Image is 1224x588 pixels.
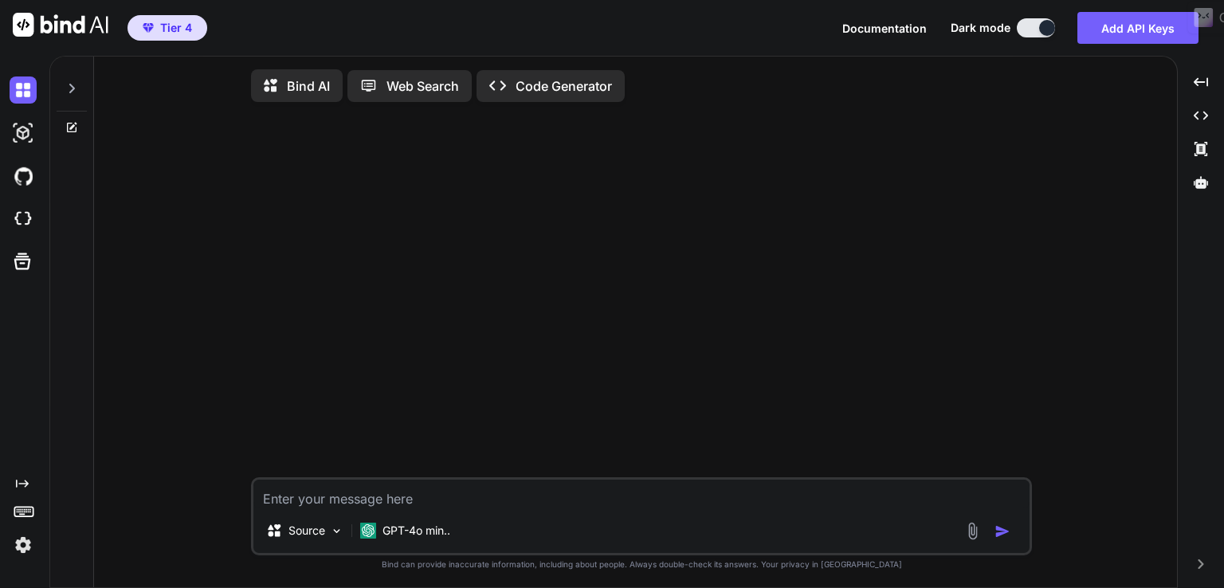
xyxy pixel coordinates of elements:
img: settings [10,531,37,559]
img: darkChat [10,76,37,104]
span: Documentation [842,22,927,35]
p: Bind AI [287,76,330,96]
p: Source [288,523,325,539]
img: attachment [963,522,982,540]
img: Pick Models [330,524,343,538]
p: Bind can provide inaccurate information, including about people. Always double-check its answers.... [251,559,1032,570]
img: githubDark [10,163,37,190]
img: darkAi-studio [10,120,37,147]
img: Bind AI [13,13,108,37]
img: GPT-4o mini [360,523,376,539]
img: cloudideIcon [10,206,37,233]
p: Code Generator [516,76,612,96]
img: premium [143,23,154,33]
button: Documentation [842,20,927,37]
img: icon [994,523,1010,539]
p: Web Search [386,76,459,96]
span: Tier 4 [160,20,192,36]
button: premiumTier 4 [127,15,207,41]
button: Add API Keys [1077,12,1198,44]
p: GPT-4o min.. [382,523,450,539]
span: Dark mode [951,20,1010,36]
